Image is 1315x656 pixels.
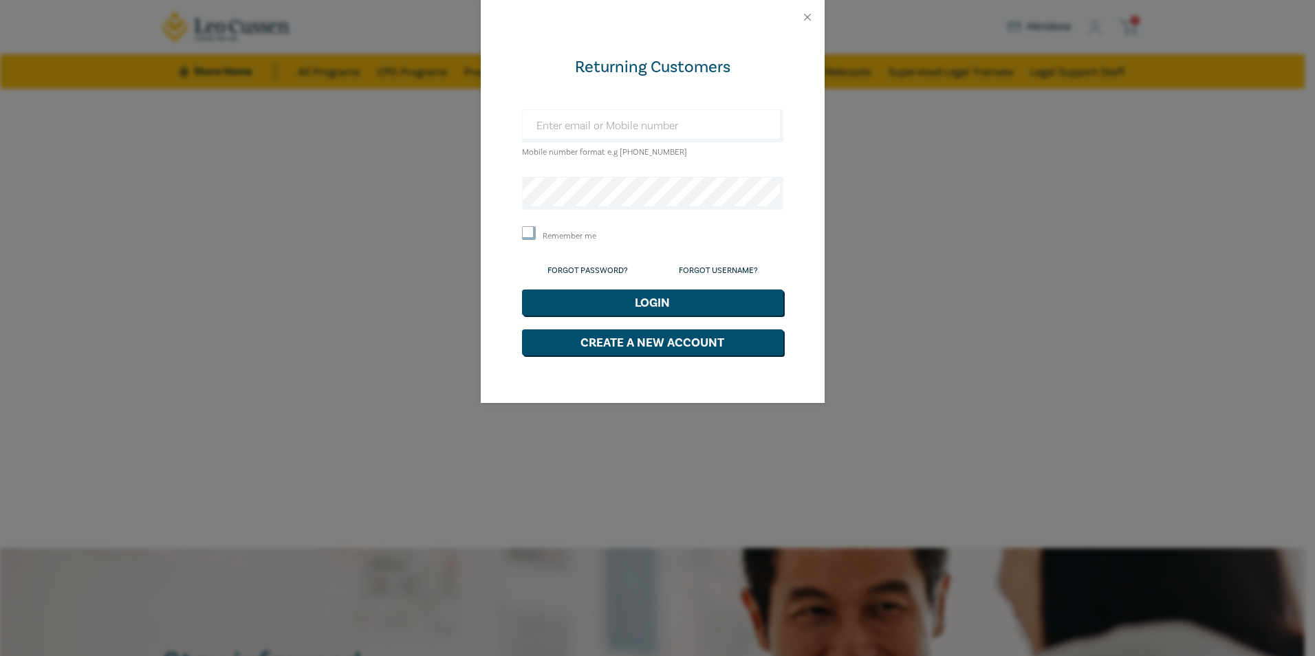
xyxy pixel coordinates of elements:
button: Create a New Account [522,329,783,356]
input: Enter email or Mobile number [522,109,783,142]
a: Forgot Password? [547,265,628,276]
small: Mobile number format e.g [PHONE_NUMBER] [522,147,687,157]
a: Forgot Username? [679,265,758,276]
div: Returning Customers [522,56,783,78]
button: Close [801,11,814,23]
button: Login [522,289,783,316]
label: Remember me [543,230,596,242]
